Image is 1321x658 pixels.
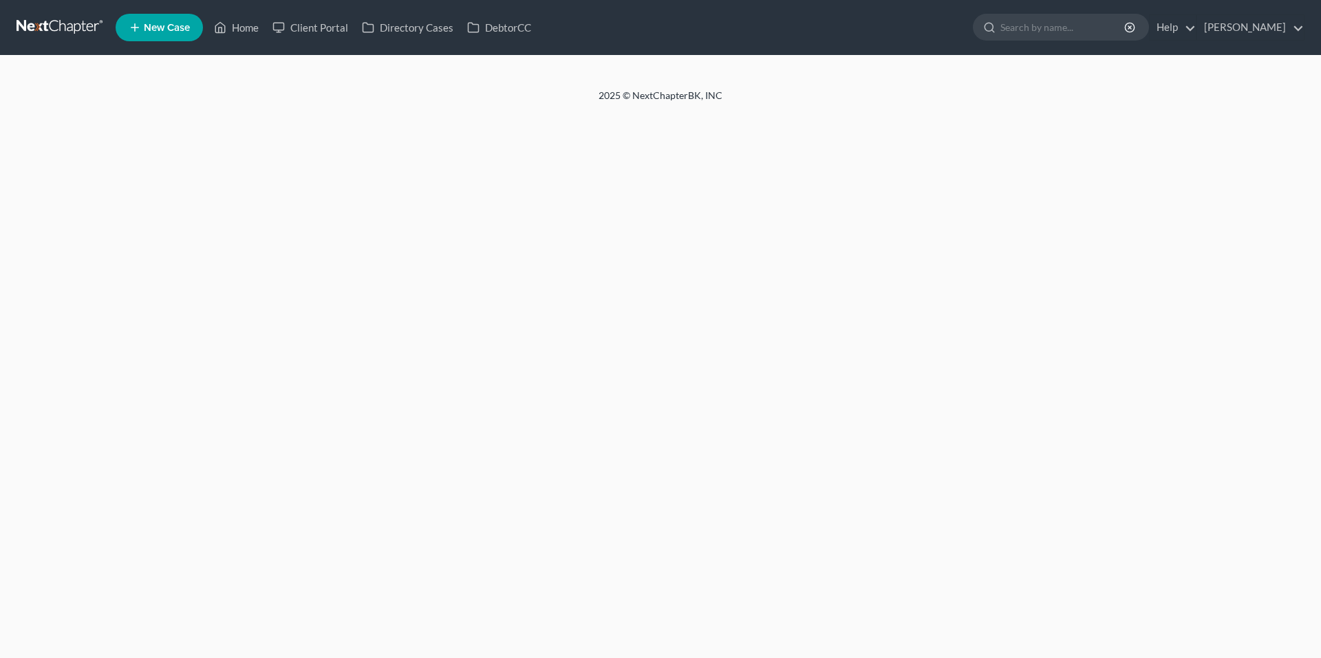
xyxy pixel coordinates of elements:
span: New Case [144,23,190,33]
input: Search by name... [1000,14,1126,40]
div: 2025 © NextChapterBK, INC [268,89,1053,113]
a: [PERSON_NAME] [1197,15,1304,40]
a: DebtorCC [460,15,538,40]
a: Directory Cases [355,15,460,40]
a: Client Portal [266,15,355,40]
a: Home [207,15,266,40]
a: Help [1150,15,1196,40]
